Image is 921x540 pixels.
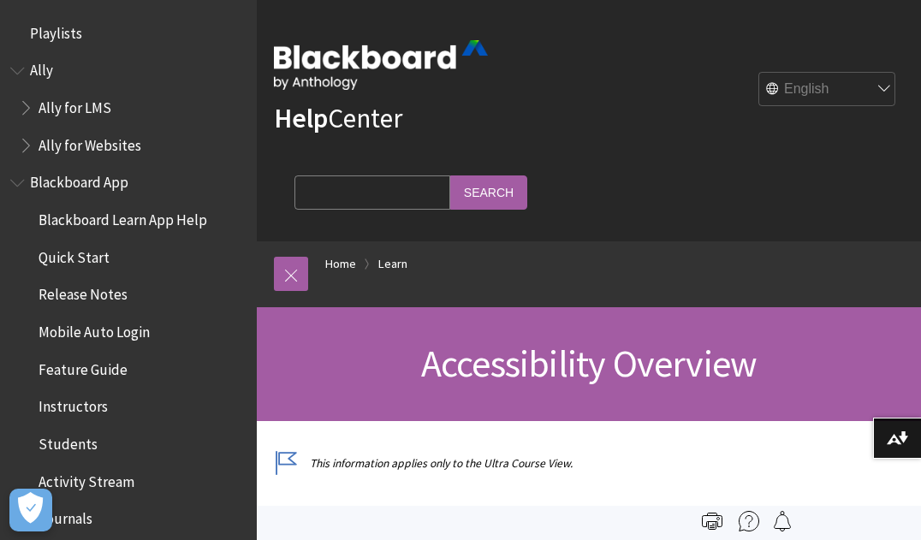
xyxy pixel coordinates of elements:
span: Blackboard Learn App Help [39,205,207,228]
span: Journals [39,505,92,528]
span: Ally for LMS [39,93,111,116]
img: Blackboard by Anthology [274,40,488,90]
span: Students [39,430,98,453]
input: Search [450,175,527,209]
a: Home [325,253,356,275]
span: Playlists [30,19,82,42]
img: Follow this page [772,511,793,531]
strong: Help [274,101,328,135]
span: Mobile Auto Login [39,317,150,341]
span: Release Notes [39,281,128,304]
span: Blackboard App [30,169,128,192]
a: HelpCenter [274,101,402,135]
nav: Book outline for Playlists [10,19,247,48]
span: Ally for Websites [39,131,141,154]
select: Site Language Selector [759,73,896,107]
nav: Book outline for Anthology Ally Help [10,56,247,160]
p: This information applies only to the Ultra Course View. [274,455,904,472]
span: Instructors [39,393,108,416]
span: Ally [30,56,53,80]
span: Accessibility Overview [421,340,757,387]
img: More help [739,511,759,531]
img: Print [702,511,722,531]
span: Activity Stream [39,467,134,490]
span: Quick Start [39,243,110,266]
button: Open Preferences [9,489,52,531]
span: Feature Guide [39,355,128,378]
a: Learn [378,253,407,275]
